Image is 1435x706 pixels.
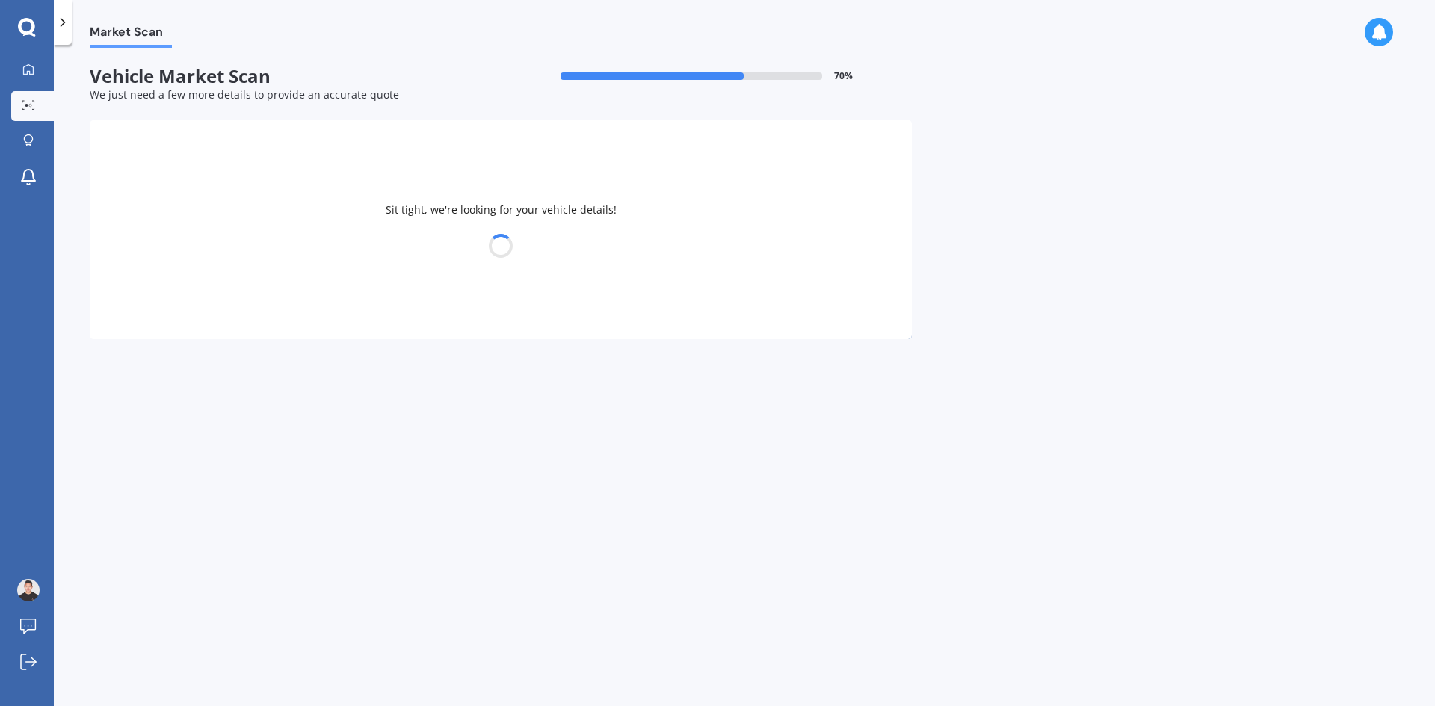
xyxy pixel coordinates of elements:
[17,579,40,601] img: ACg8ocKrCXhoOdfphrDa6mGY0wWqKTUpGtV4is1JaxPJ59F-kRZG8ajm=s96-c
[90,66,501,87] span: Vehicle Market Scan
[90,120,912,339] div: Sit tight, we're looking for your vehicle details!
[90,25,172,45] span: Market Scan
[90,87,399,102] span: We just need a few more details to provide an accurate quote
[834,71,853,81] span: 70 %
